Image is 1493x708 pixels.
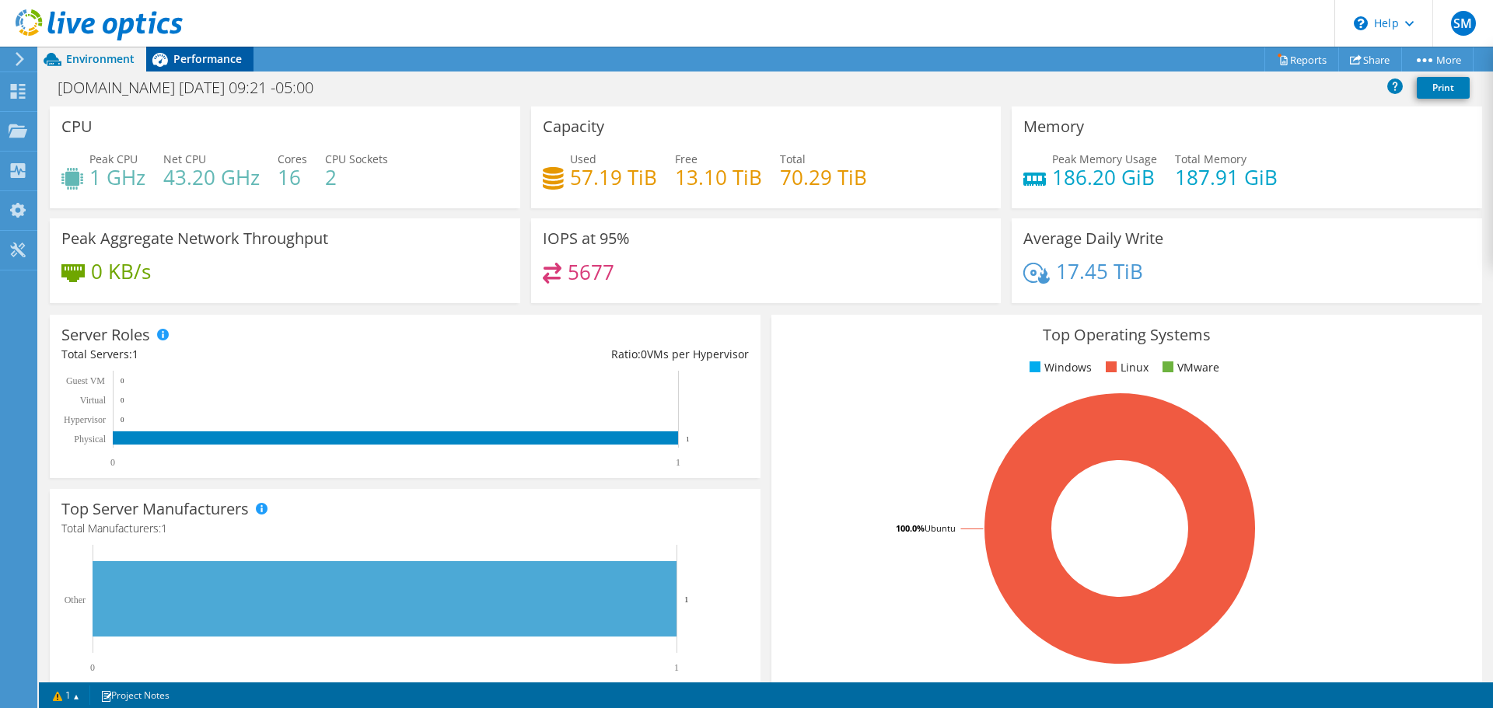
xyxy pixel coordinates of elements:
li: Windows [1026,359,1092,376]
svg: \n [1354,16,1368,30]
text: 0 [121,396,124,404]
text: Other [65,595,86,605]
span: Performance [173,51,242,66]
text: 0 [121,416,124,424]
tspan: 100.0% [896,522,925,534]
text: Guest VM [66,375,105,386]
h4: 57.19 TiB [570,169,657,186]
text: 0 [110,457,115,468]
h4: 2 [325,169,388,186]
h3: Memory [1023,118,1084,135]
a: 1 [42,685,90,705]
h4: Total Manufacturers: [61,520,749,537]
span: Environment [66,51,135,66]
span: Total [780,152,806,166]
text: Physical [74,434,106,445]
a: Share [1338,47,1402,71]
h3: CPU [61,118,93,135]
h3: Top Server Manufacturers [61,500,249,518]
h4: 13.10 TiB [675,169,762,186]
a: Reports [1264,47,1339,71]
h4: 0 KB/s [91,263,151,280]
div: Total Servers: [61,346,405,363]
h4: 1 GHz [89,169,145,186]
text: 0 [121,377,124,385]
span: 1 [161,521,167,535]
h4: 187.91 GiB [1175,169,1278,186]
tspan: Ubuntu [925,522,956,534]
span: 0 [641,347,647,361]
h3: Top Operating Systems [783,326,1470,344]
span: 1 [132,347,138,361]
h1: [DOMAIN_NAME] [DATE] 09:21 -05:00 [51,79,337,96]
h4: 43.20 GHz [163,169,260,186]
text: 1 [676,457,680,468]
h3: IOPS at 95% [543,230,630,247]
span: Net CPU [163,152,206,166]
span: Total Memory [1175,152,1246,166]
li: VMware [1159,359,1219,376]
a: More [1401,47,1474,71]
text: Hypervisor [64,414,106,425]
h3: Peak Aggregate Network Throughput [61,230,328,247]
span: Peak CPU [89,152,138,166]
h3: Capacity [543,118,604,135]
li: Linux [1102,359,1149,376]
h4: 16 [278,169,307,186]
span: CPU Sockets [325,152,388,166]
text: 1 [684,595,689,604]
text: 1 [686,435,690,443]
h4: 70.29 TiB [780,169,867,186]
span: Peak Memory Usage [1052,152,1157,166]
div: Ratio: VMs per Hypervisor [405,346,749,363]
text: 1 [674,662,679,673]
span: SM [1451,11,1476,36]
h3: Server Roles [61,326,150,344]
h4: 5677 [568,263,614,281]
span: Used [570,152,596,166]
h3: Average Daily Write [1023,230,1163,247]
text: 0 [90,662,95,673]
span: Free [675,152,698,166]
span: Cores [278,152,307,166]
a: Print [1417,77,1470,99]
text: Virtual [80,395,107,406]
a: Project Notes [89,685,180,705]
h4: 186.20 GiB [1052,169,1157,186]
h4: 17.45 TiB [1056,263,1143,280]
